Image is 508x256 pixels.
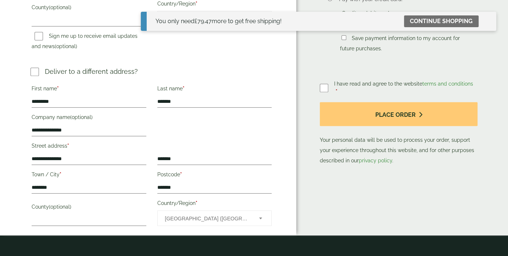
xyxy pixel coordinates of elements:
[157,11,272,26] span: Country/Region
[60,172,61,177] abbr: required
[67,143,69,149] abbr: required
[336,89,337,94] abbr: required
[70,114,93,120] span: (optional)
[194,18,197,25] span: £
[55,43,77,49] span: (optional)
[32,141,146,153] label: Street address
[196,1,197,7] abbr: required
[49,204,71,210] span: (optional)
[49,4,71,10] span: (optional)
[157,83,272,96] label: Last name
[32,33,137,51] label: Sign me up to receive email updates and news
[320,102,477,126] button: Place order
[57,86,59,91] abbr: required
[339,10,392,18] label: Credit or debit card
[32,202,146,214] label: County
[404,15,479,27] a: Continue shopping
[165,211,250,226] span: United Kingdom (UK)
[32,83,146,96] label: First name
[157,169,272,182] label: Postcode
[157,198,272,210] label: Country/Region
[155,17,282,26] div: You only need more to get free shipping!
[32,169,146,182] label: Town / City
[180,172,182,177] abbr: required
[157,210,272,226] span: Country/Region
[334,81,473,87] span: I have read and agree to the website
[183,86,185,91] abbr: required
[32,112,146,125] label: Company name
[422,81,473,87] a: terms and conditions
[32,2,146,15] label: County
[45,66,138,76] p: Deliver to a different address?
[35,32,43,40] input: Sign me up to receive email updates and news(optional)
[359,158,392,163] a: privacy policy
[320,102,477,166] p: Your personal data will be used to process your order, support your experience throughout this we...
[194,18,212,25] span: 79.47
[196,200,197,206] abbr: required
